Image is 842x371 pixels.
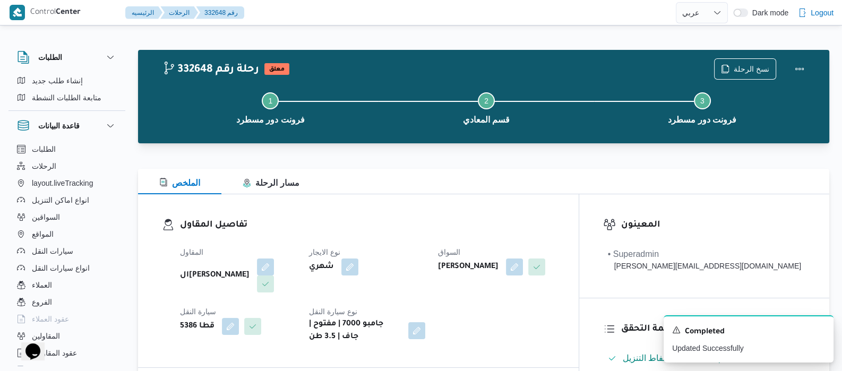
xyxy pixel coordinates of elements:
span: معلق [264,63,289,75]
button: تم ادخال تفاصيل نفاط التنزيل [604,350,805,367]
span: الطلبات [32,143,56,156]
span: تم ادخال تفاصيل نفاط التنزيل [623,353,726,363]
b: [PERSON_NAME] [438,261,499,273]
span: 3 [700,97,704,105]
button: العملاء [13,277,121,294]
button: سيارات النقل [13,243,121,260]
div: • Superadmin [608,248,801,261]
h3: تفاصيل المقاول [180,218,555,232]
h3: المعينون [621,218,805,232]
button: فرونت دور مسطرد [162,80,379,135]
button: Logout [794,2,838,23]
p: Updated Successfully [672,343,825,354]
button: عقود المقاولين [13,344,121,361]
button: 332648 رقم [196,6,244,19]
button: الرحلات [160,6,198,19]
h3: قاعدة البيانات [38,119,80,132]
span: المواقع [32,228,54,240]
span: متابعة الطلبات النشطة [32,91,101,104]
span: 2 [484,97,488,105]
span: سيارة النقل [180,307,216,316]
span: تم ادخال تفاصيل نفاط التنزيل [623,352,726,365]
div: قاعدة البيانات [8,141,125,370]
span: انواع سيارات النقل [32,262,90,274]
span: المقاولين [32,330,60,342]
span: السواقين [32,211,60,223]
b: جامبو 7000 | مفتوح | جاف | 3.5 طن [309,318,401,343]
span: العملاء [32,279,52,291]
button: قسم المعادي [379,80,595,135]
span: Dark mode [748,8,788,17]
span: مسار الرحلة [243,178,299,187]
h3: الطلبات [38,51,62,64]
iframe: chat widget [11,329,45,360]
span: السواق [438,248,460,256]
button: layout.liveTracking [13,175,121,192]
span: نسخ الرحلة [734,63,769,75]
button: المواقع [13,226,121,243]
span: سيارات النقل [32,245,73,257]
span: فرونت دور مسطرد [668,114,736,126]
b: شهري [309,261,334,273]
span: 1 [268,97,272,105]
span: فرونت دور مسطرد [236,114,305,126]
button: انواع سيارات النقل [13,260,121,277]
span: إنشاء طلب جديد [32,74,83,87]
img: X8yXhbKr1z7QwAAAABJRU5ErkJggg== [10,5,25,20]
span: انواع اماكن التنزيل [32,194,89,206]
button: الطلبات [13,141,121,158]
button: نسخ الرحلة [714,58,776,80]
button: الرئيسيه [125,6,162,19]
span: layout.liveTracking [32,177,93,189]
b: Center [56,8,81,17]
button: فرونت دور مسطرد [594,80,810,135]
button: Actions [789,58,810,80]
span: نوع سيارة النقل [309,307,357,316]
b: قطا 5386 [180,320,214,333]
div: Notification [672,325,825,339]
span: المقاول [180,248,203,256]
span: • Superadmin mohamed.nabil@illa.com.eg [608,248,801,272]
b: معلق [269,66,285,73]
button: السواقين [13,209,121,226]
span: الفروع [32,296,52,308]
button: الطلبات [17,51,117,64]
button: قاعدة البيانات [17,119,117,132]
span: نوع الايجار [309,248,340,256]
button: المقاولين [13,327,121,344]
button: الرحلات [13,158,121,175]
span: Logout [811,6,834,19]
span: Completed [685,326,725,339]
span: قسم المعادي [463,114,510,126]
div: الطلبات [8,72,125,110]
h3: قائمة التحقق [621,322,805,337]
button: الفروع [13,294,121,310]
span: الرحلات [32,160,56,172]
button: انواع اماكن التنزيل [13,192,121,209]
h2: 332648 رحلة رقم [162,63,259,77]
div: [PERSON_NAME][EMAIL_ADDRESS][DOMAIN_NAME] [608,261,801,272]
span: عقود المقاولين [32,347,77,359]
button: إنشاء طلب جديد [13,72,121,89]
b: ال[PERSON_NAME] [180,269,250,282]
span: الملخص [159,178,200,187]
button: متابعة الطلبات النشطة [13,89,121,106]
span: عقود العملاء [32,313,69,325]
button: عقود العملاء [13,310,121,327]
